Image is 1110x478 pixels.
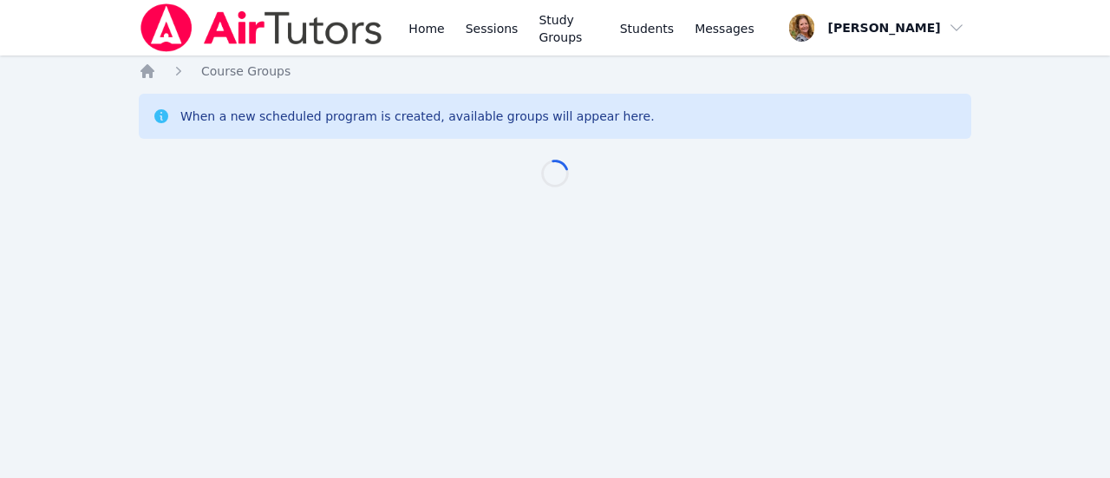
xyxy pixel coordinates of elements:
[139,3,384,52] img: Air Tutors
[201,62,291,80] a: Course Groups
[695,20,754,37] span: Messages
[180,108,655,125] div: When a new scheduled program is created, available groups will appear here.
[139,62,971,80] nav: Breadcrumb
[201,64,291,78] span: Course Groups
